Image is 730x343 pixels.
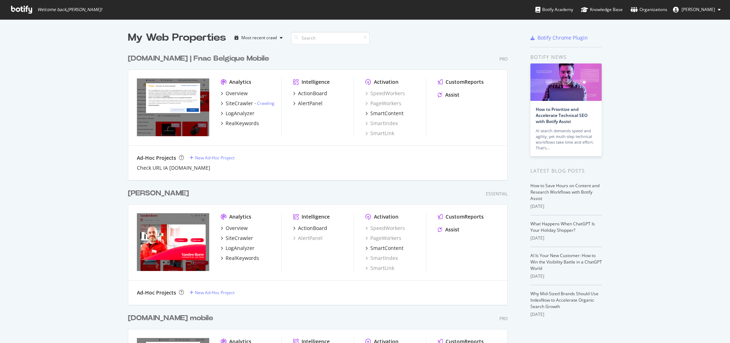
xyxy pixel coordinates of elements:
[190,290,235,296] a: New Ad-Hoc Project
[241,36,277,40] div: Most recent crawl
[667,4,726,15] button: [PERSON_NAME]
[486,191,508,197] div: Essential
[499,316,508,322] div: Pro
[298,100,323,107] div: AlertPanel
[293,225,327,232] a: ActionBoard
[535,6,573,13] div: Botify Academy
[221,225,248,232] a: Overview
[229,213,251,220] div: Analytics
[226,225,248,232] div: Overview
[365,120,398,127] a: SmartIndex
[538,34,588,41] div: Botify Chrome Plugin
[298,225,327,232] div: ActionBoard
[37,7,102,12] span: Welcome back, [PERSON_NAME] !
[530,235,602,241] div: [DATE]
[257,100,274,106] a: Crawling
[365,130,394,137] a: SmartLink
[221,90,248,97] a: Overview
[536,128,596,151] div: AI search demands speed and agility, yet multi-step technical workflows take time and effort. Tha...
[128,31,226,45] div: My Web Properties
[365,100,401,107] a: PageWorkers
[293,100,323,107] a: AlertPanel
[446,213,484,220] div: CustomReports
[229,78,251,86] div: Analytics
[370,110,403,117] div: SmartContent
[137,213,209,271] img: www.vandenborre.be/
[365,235,401,242] a: PageWorkers
[530,167,602,175] div: Latest Blog Posts
[438,78,484,86] a: CustomReports
[530,291,598,309] a: Why Mid-Sized Brands Should Use IndexNow to Accelerate Organic Search Growth
[530,34,588,41] a: Botify Chrome Plugin
[365,245,403,252] a: SmartContent
[221,100,274,107] a: SiteCrawler- Crawling
[226,235,253,242] div: SiteCrawler
[291,32,370,44] input: Search
[631,6,667,13] div: Organizations
[293,235,323,242] a: AlertPanel
[226,90,248,97] div: Overview
[530,311,602,318] div: [DATE]
[302,78,330,86] div: Intelligence
[365,255,398,262] a: SmartIndex
[128,53,272,64] a: [DOMAIN_NAME] | Fnac Belgique Mobile
[438,213,484,220] a: CustomReports
[530,203,602,210] div: [DATE]
[226,255,259,262] div: RealKeywords
[195,290,235,296] div: New Ad-Hoc Project
[298,90,327,97] div: ActionBoard
[682,6,715,12] span: Tamara Quiñones
[530,273,602,280] div: [DATE]
[365,110,403,117] a: SmartContent
[221,120,259,127] a: RealKeywords
[128,53,269,64] div: [DOMAIN_NAME] | Fnac Belgique Mobile
[530,252,602,271] a: AI Is Your New Customer: How to Win the Visibility Battle in a ChatGPT World
[190,155,235,161] a: New Ad-Hoc Project
[226,100,253,107] div: SiteCrawler
[581,6,623,13] div: Knowledge Base
[226,245,255,252] div: LogAnalyzer
[530,63,602,101] img: How to Prioritize and Accelerate Technical SEO with Botify Assist
[446,78,484,86] div: CustomReports
[365,265,394,272] a: SmartLink
[232,32,286,43] button: Most recent crawl
[128,313,213,323] div: [DOMAIN_NAME] mobile
[365,225,405,232] a: SpeedWorkers
[221,110,255,117] a: LogAnalyzer
[137,78,209,136] img: www.fnac.be
[365,90,405,97] a: SpeedWorkers
[293,90,327,97] a: ActionBoard
[137,154,176,162] div: Ad-Hoc Projects
[438,226,459,233] a: Assist
[370,245,403,252] div: SmartContent
[536,106,587,124] a: How to Prioritize and Accelerate Technical SEO with Botify Assist
[438,91,459,98] a: Assist
[128,188,192,199] a: [PERSON_NAME]
[226,120,259,127] div: RealKeywords
[221,255,259,262] a: RealKeywords
[530,183,600,201] a: How to Save Hours on Content and Research Workflows with Botify Assist
[226,110,255,117] div: LogAnalyzer
[445,226,459,233] div: Assist
[302,213,330,220] div: Intelligence
[445,91,459,98] div: Assist
[374,78,399,86] div: Activation
[128,188,189,199] div: [PERSON_NAME]
[137,164,210,171] a: Check URL IA [DOMAIN_NAME]
[499,56,508,62] div: Pro
[221,235,253,242] a: SiteCrawler
[255,100,274,106] div: -
[195,155,235,161] div: New Ad-Hoc Project
[530,53,602,61] div: Botify news
[221,245,255,252] a: LogAnalyzer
